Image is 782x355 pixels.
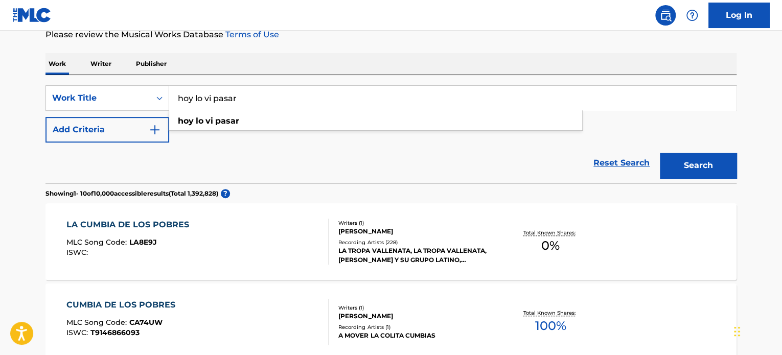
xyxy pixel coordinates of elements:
p: Publisher [133,53,170,75]
form: Search Form [45,85,737,183]
p: Writer [87,53,114,75]
span: ISWC : [66,248,90,257]
div: Work Title [52,92,144,104]
button: Search [660,153,737,178]
div: LA TROPA VALLENATA, LA TROPA VALLENATA, [PERSON_NAME] Y SU GRUPO LATINO, [PERSON_NAME] Y SU GRUPO... [338,246,493,265]
strong: lo [196,116,203,126]
span: ISWC : [66,328,90,337]
iframe: Chat Widget [731,306,782,355]
div: [PERSON_NAME] [338,227,493,236]
img: search [659,9,672,21]
span: LA8E9J [129,238,157,247]
span: 100 % [535,317,566,335]
span: 0 % [541,236,560,255]
span: MLC Song Code : [66,318,129,327]
div: CUMBIA DE LOS POBRES [66,299,180,311]
div: Help [682,5,702,26]
div: Recording Artists ( 1 ) [338,323,493,331]
div: Writers ( 1 ) [338,304,493,312]
p: Showing 1 - 10 of 10,000 accessible results (Total 1,392,828 ) [45,189,218,198]
div: Drag [734,316,740,347]
span: ? [221,189,230,198]
span: CA74UW [129,318,163,327]
a: Public Search [655,5,676,26]
strong: pasar [215,116,239,126]
a: LA CUMBIA DE LOS POBRESMLC Song Code:LA8E9JISWC:Writers (1)[PERSON_NAME]Recording Artists (228)LA... [45,203,737,280]
span: T9146866093 [90,328,140,337]
div: A MOVER LA COLITA CUMBIAS [338,331,493,340]
a: Reset Search [588,152,655,174]
span: MLC Song Code : [66,238,129,247]
div: [PERSON_NAME] [338,312,493,321]
img: MLC Logo [12,8,52,22]
a: Log In [708,3,770,28]
button: Add Criteria [45,117,169,143]
strong: hoy [178,116,194,126]
div: Writers ( 1 ) [338,219,493,227]
div: Recording Artists ( 228 ) [338,239,493,246]
img: 9d2ae6d4665cec9f34b9.svg [149,124,161,136]
p: Work [45,53,69,75]
img: help [686,9,698,21]
div: LA CUMBIA DE LOS POBRES [66,219,194,231]
p: Please review the Musical Works Database [45,29,737,41]
a: Terms of Use [223,30,279,39]
p: Total Known Shares: [523,309,578,317]
p: Total Known Shares: [523,229,578,236]
strong: vi [205,116,213,126]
